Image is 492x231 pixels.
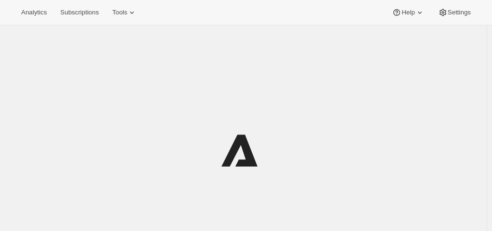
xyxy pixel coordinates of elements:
button: Analytics [15,6,52,19]
span: Settings [448,9,471,16]
span: Tools [112,9,127,16]
span: Analytics [21,9,47,16]
button: Subscriptions [54,6,104,19]
button: Settings [432,6,477,19]
span: Subscriptions [60,9,99,16]
button: Help [386,6,430,19]
button: Tools [106,6,142,19]
span: Help [401,9,414,16]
